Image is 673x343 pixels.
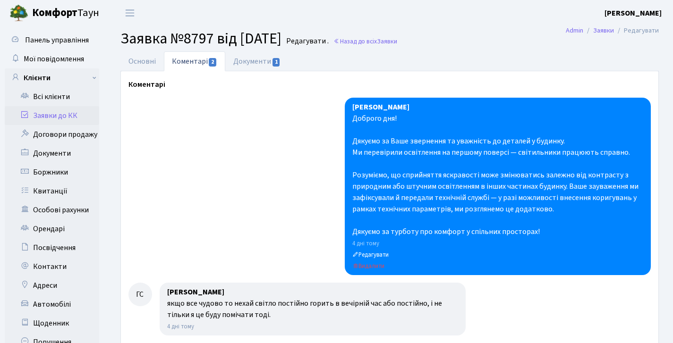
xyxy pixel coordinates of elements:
[566,25,583,35] a: Admin
[352,101,643,113] div: [PERSON_NAME]
[5,201,99,219] a: Особові рахунки
[118,5,142,21] button: Переключити навігацію
[352,260,384,271] a: Видалити
[120,51,164,71] a: Основні
[5,106,99,125] a: Заявки до КК
[593,25,614,35] a: Заявки
[614,25,659,36] li: Редагувати
[5,87,99,106] a: Всі клієнти
[5,31,99,50] a: Панель управління
[5,68,99,87] a: Клієнти
[128,79,165,90] label: Коментарі
[5,219,99,238] a: Орендарі
[5,238,99,257] a: Посвідчення
[5,125,99,144] a: Договори продажу
[225,51,289,71] a: Документи
[25,35,89,45] span: Панель управління
[5,182,99,201] a: Квитанції
[605,8,662,19] a: [PERSON_NAME]
[605,8,662,18] b: [PERSON_NAME]
[5,257,99,276] a: Контакти
[377,37,397,46] span: Заявки
[5,295,99,314] a: Автомобілі
[333,37,397,46] a: Назад до всіхЗаявки
[352,251,389,259] small: Редагувати
[32,5,99,21] span: Таун
[128,283,152,306] div: ГС
[167,322,194,331] small: 4 дні тому
[32,5,77,20] b: Комфорт
[284,37,329,46] small: Редагувати .
[352,239,379,248] small: 4 дні тому
[5,144,99,163] a: Документи
[5,276,99,295] a: Адреси
[120,28,281,50] span: Заявка №8797 від [DATE]
[5,163,99,182] a: Боржники
[24,54,84,64] span: Мої повідомлення
[352,262,384,270] small: Видалити
[209,58,216,67] span: 2
[5,314,99,333] a: Щоденник
[167,298,458,320] div: якщо все чудово то нехай світло постійно горить в вечірній час або постійно, і не тільки я це буд...
[552,21,673,41] nav: breadcrumb
[352,113,643,237] div: Доброго дня! Дякуємо за Ваше звернення та уважність до деталей у будинку. Ми перевірили освітленн...
[352,249,389,259] a: Редагувати
[164,51,225,71] a: Коментарі
[5,50,99,68] a: Мої повідомлення
[167,286,458,298] div: [PERSON_NAME]
[9,4,28,23] img: logo.png
[273,58,280,67] span: 1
